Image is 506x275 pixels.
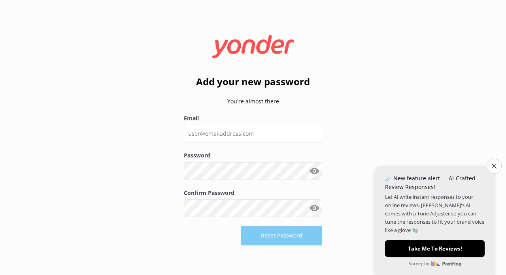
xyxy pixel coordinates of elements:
[184,151,322,160] label: Password
[306,200,322,216] button: Show password
[184,74,322,89] h2: Add your new password
[184,97,322,106] p: You're almost there
[184,114,322,123] label: Email
[184,125,322,142] input: user@emailaddress.com
[184,189,322,197] label: Confirm Password
[306,163,322,179] button: Show password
